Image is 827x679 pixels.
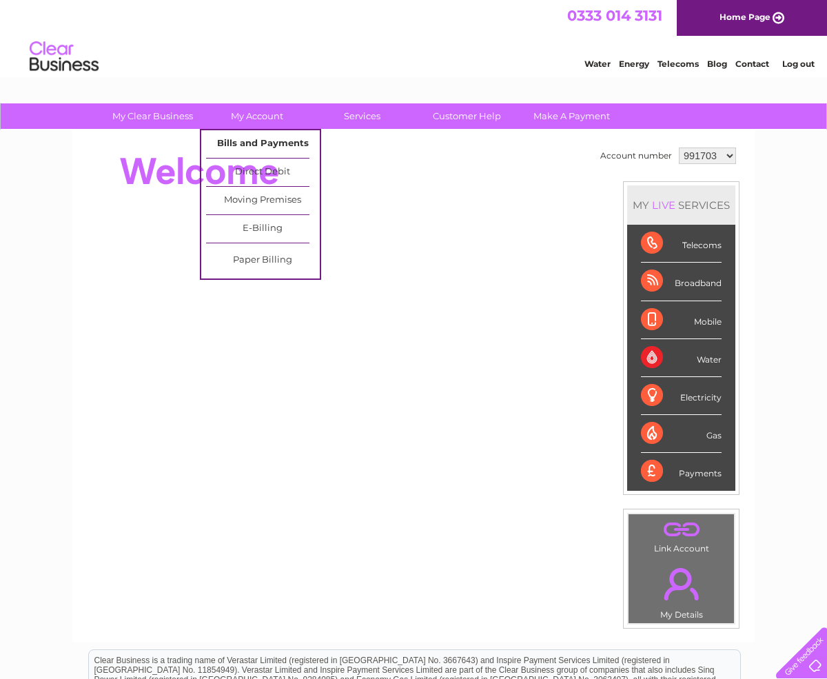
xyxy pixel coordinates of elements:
[641,453,722,490] div: Payments
[597,144,675,168] td: Account number
[201,103,314,129] a: My Account
[619,59,649,69] a: Energy
[515,103,629,129] a: Make A Payment
[206,215,320,243] a: E-Billing
[707,59,727,69] a: Blog
[410,103,524,129] a: Customer Help
[206,187,320,214] a: Moving Premises
[632,560,731,608] a: .
[641,415,722,453] div: Gas
[628,556,735,624] td: My Details
[584,59,611,69] a: Water
[206,130,320,158] a: Bills and Payments
[657,59,699,69] a: Telecoms
[641,339,722,377] div: Water
[735,59,769,69] a: Contact
[29,36,99,78] img: logo.png
[206,247,320,274] a: Paper Billing
[782,59,815,69] a: Log out
[206,159,320,186] a: Direct Debit
[641,263,722,301] div: Broadband
[305,103,419,129] a: Services
[641,225,722,263] div: Telecoms
[649,199,678,212] div: LIVE
[641,301,722,339] div: Mobile
[627,185,735,225] div: MY SERVICES
[567,7,662,24] a: 0333 014 3131
[89,8,740,67] div: Clear Business is a trading name of Verastar Limited (registered in [GEOGRAPHIC_DATA] No. 3667643...
[632,518,731,542] a: .
[641,377,722,415] div: Electricity
[628,514,735,557] td: Link Account
[96,103,210,129] a: My Clear Business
